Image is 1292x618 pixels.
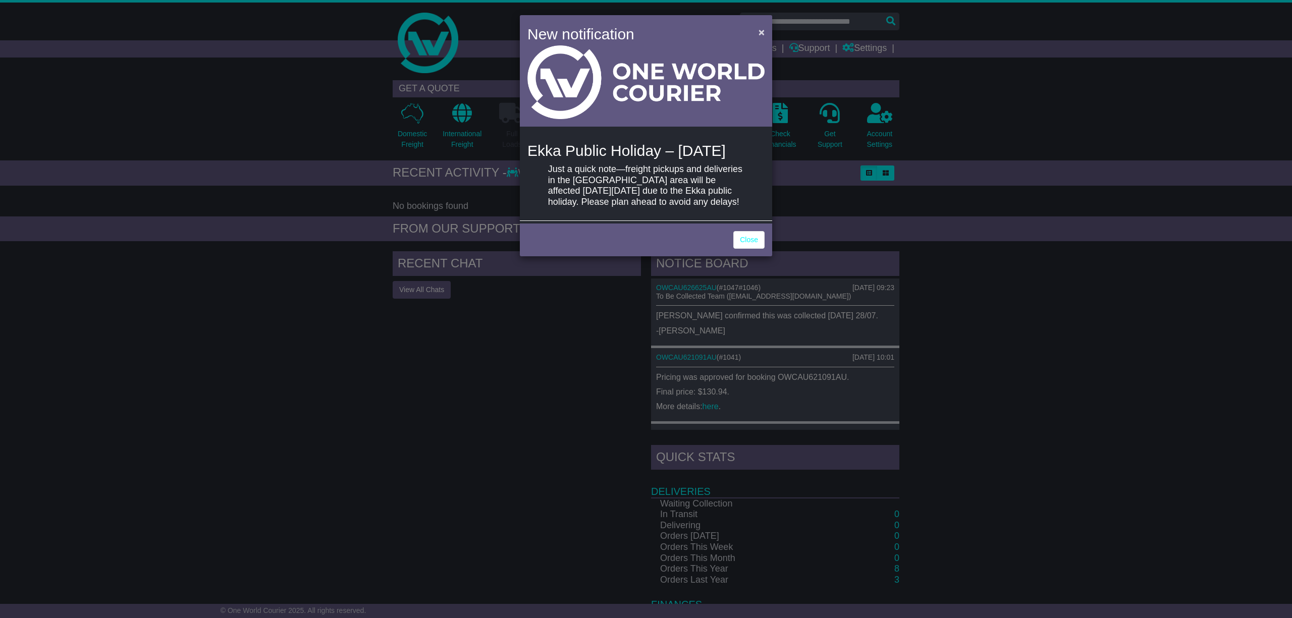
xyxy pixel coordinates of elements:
[527,23,744,45] h4: New notification
[733,231,765,249] a: Close
[759,26,765,38] span: ×
[753,22,770,42] button: Close
[548,164,744,207] p: Just a quick note—freight pickups and deliveries in the [GEOGRAPHIC_DATA] area will be affected [...
[527,45,765,119] img: Light
[527,142,765,159] h4: Ekka Public Holiday – [DATE]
